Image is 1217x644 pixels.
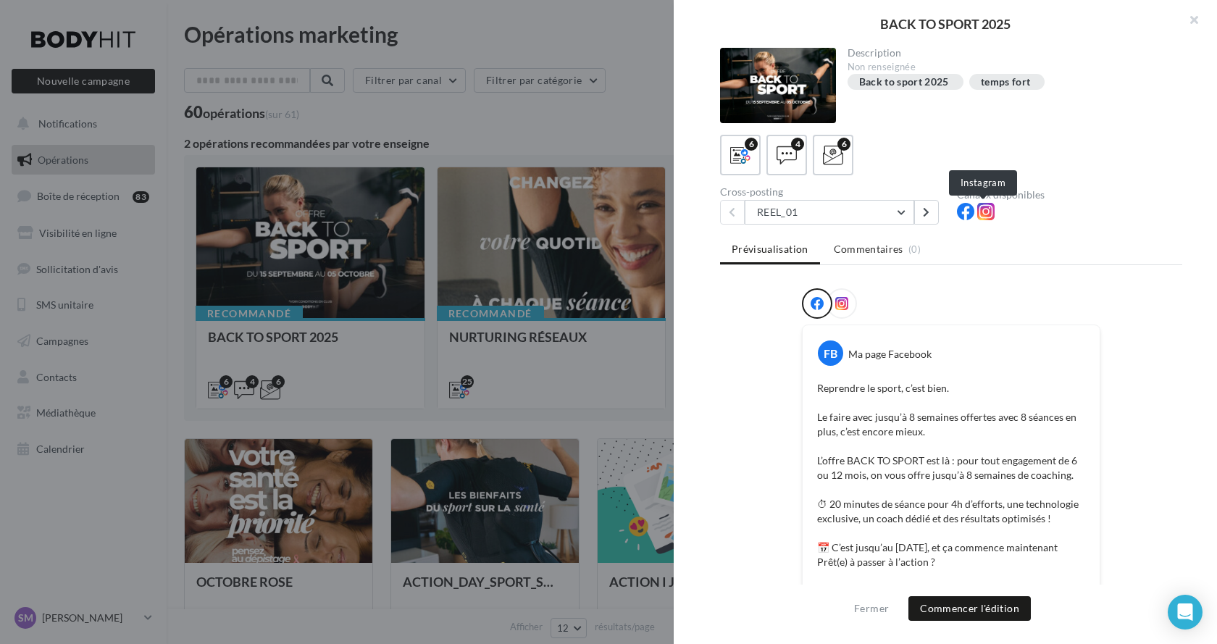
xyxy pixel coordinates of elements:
div: FB [818,340,843,366]
div: BACK TO SPORT 2025 [697,17,1194,30]
div: Back to sport 2025 [859,77,949,88]
span: Commentaires [834,242,903,256]
div: Canaux disponibles [957,190,1182,200]
div: 6 [745,138,758,151]
div: 6 [837,138,850,151]
button: Fermer [848,600,895,617]
div: Ma page Facebook [848,347,932,361]
button: REEL_01 [745,200,914,225]
div: Non renseignée [848,61,1171,74]
div: 4 [791,138,804,151]
div: Description [848,48,1171,58]
span: (0) [908,243,921,255]
p: Reprendre le sport, c’est bien. Le faire avec jusqu’à 8 semaines offertes avec 8 séances en plus,... [817,381,1085,613]
div: Cross-posting [720,187,945,197]
button: Commencer l'édition [908,596,1031,621]
div: Open Intercom Messenger [1168,595,1203,630]
div: Instagram [949,170,1017,196]
div: temps fort [981,77,1031,88]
